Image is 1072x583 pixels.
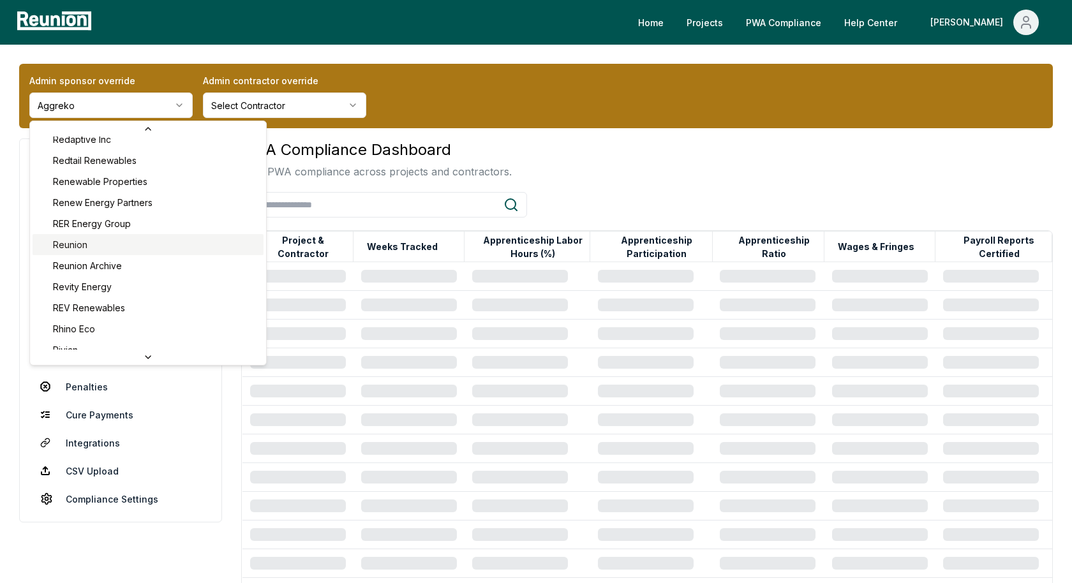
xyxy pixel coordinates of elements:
span: Rhino Eco [53,322,95,336]
span: Renewable Properties [53,175,147,188]
span: Redtail Renewables [53,154,137,167]
span: Redaptive Inc [53,133,111,146]
span: Revity Energy [53,280,112,293]
span: Renew Energy Partners [53,196,153,209]
span: Reunion [53,238,87,251]
span: Reunion Archive [53,259,122,272]
span: RER Energy Group [53,217,131,230]
span: Rivian [53,343,78,357]
span: REV Renewables [53,301,125,314]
